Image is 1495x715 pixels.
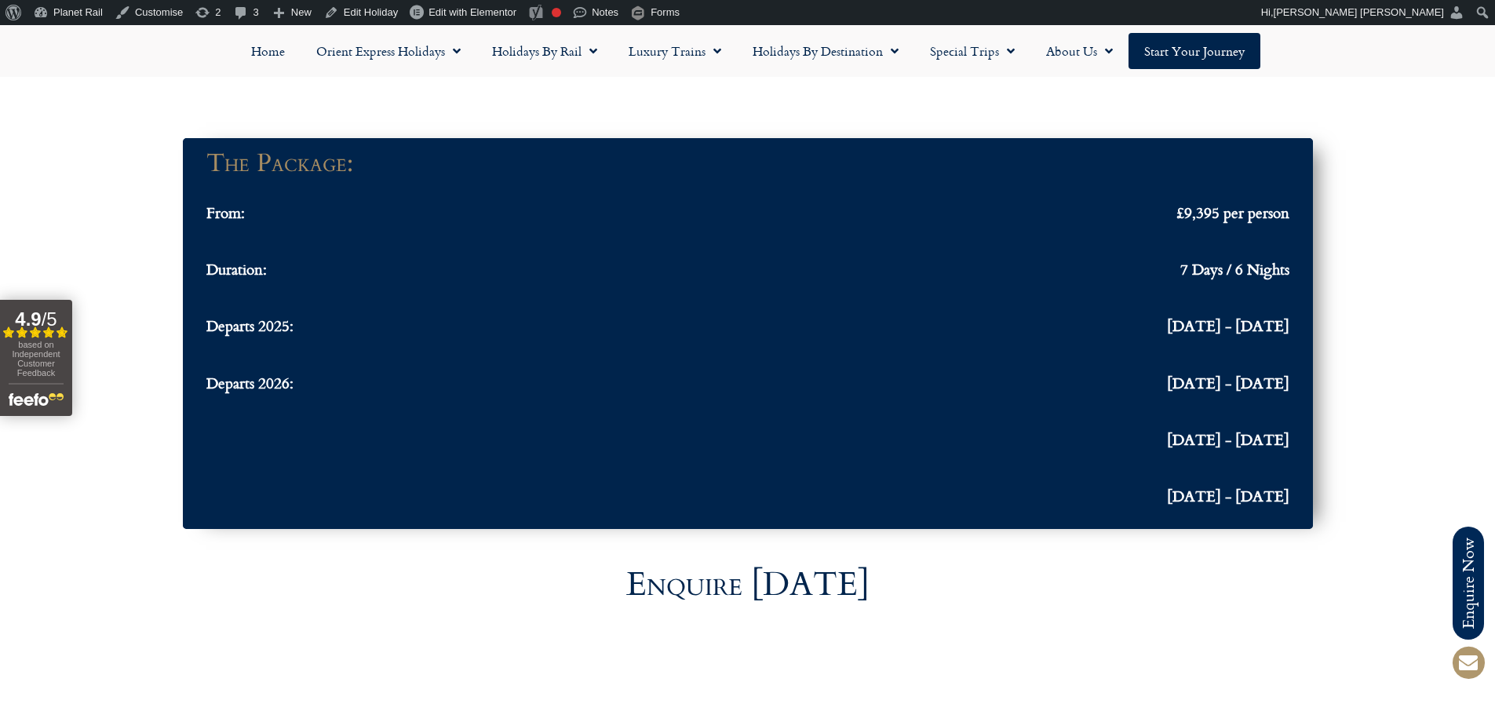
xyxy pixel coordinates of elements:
span: [DATE] - [DATE] [1167,374,1289,392]
span: [PERSON_NAME] [PERSON_NAME] [1274,6,1444,18]
a: Special Trips [914,33,1030,69]
span: Edit with Elementor [428,6,516,18]
a: About Us [1030,33,1129,69]
span: £9,395 per person [1176,203,1289,221]
div: Focus keyphrase not set [552,8,561,17]
a: The Package: [206,154,1289,173]
span: Duration: [206,260,267,278]
a: Departs 2026: [DATE] - [DATE] [206,374,1289,399]
a: Duration: 7 Days / 6 Nights [206,260,1289,286]
a: [DATE] - [DATE] [206,430,1289,456]
a: [DATE] - [DATE] [206,487,1289,513]
span: 7 Days / 6 Nights [1180,260,1289,278]
a: Luxury Trains [613,33,737,69]
a: Holidays by Rail [476,33,613,69]
nav: Menu [8,33,1487,69]
h3: The Package: [206,154,353,173]
a: Orient Express Holidays [301,33,476,69]
a: From: £9,395 per person [206,203,1289,229]
span: [DATE] - [DATE] [1167,487,1289,505]
a: Start your Journey [1129,33,1260,69]
a: Home [235,33,301,69]
h3: Enquire [DATE] [308,568,1187,601]
span: From: [206,203,245,221]
span: [DATE] - [DATE] [1167,316,1289,334]
span: Departs 2026: [206,374,294,392]
span: Departs 2025: [206,316,294,334]
a: Holidays by Destination [737,33,914,69]
a: Departs 2025: [DATE] - [DATE] [206,316,1289,342]
span: [DATE] - [DATE] [1167,430,1289,448]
